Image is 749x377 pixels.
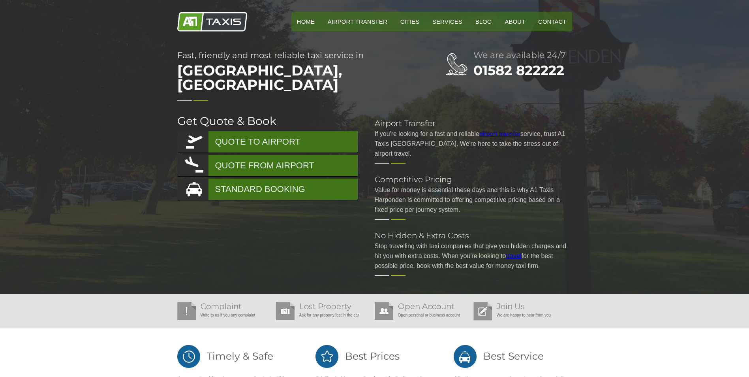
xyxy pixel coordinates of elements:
a: QUOTE TO AIRPORT [177,131,358,153]
a: Open Account [398,302,454,311]
a: Airport Transfer [322,12,393,31]
h2: No Hidden & Extra Costs [375,232,572,239]
img: Join Us [473,302,492,320]
h2: Best Service [454,344,572,368]
a: STANDARD BOOKING [177,179,358,200]
img: A1 Taxis [177,12,247,32]
a: QUOTE FROM AIRPORT [177,155,358,176]
p: Value for money is essential these days and this is why A1 Taxis Harpenden is committed to offeri... [375,185,572,215]
h1: Fast, friendly and most reliable taxi service in [177,51,414,96]
h2: Airport Transfer [375,119,572,127]
img: Complaint [177,302,196,320]
p: Stop travelling with taxi companies that give you hidden charges and hit you with extra costs. Wh... [375,241,572,271]
p: Ask for any property lost in the car [276,310,371,320]
p: Write to us if you any complaint [177,310,272,320]
h2: Best Prices [315,344,434,368]
a: Lost Property [299,302,351,311]
p: Open personal or business account [375,310,469,320]
a: 01582 822222 [473,62,564,79]
span: [GEOGRAPHIC_DATA], [GEOGRAPHIC_DATA] [177,59,414,96]
a: Cities [395,12,425,31]
a: Join Us [497,302,525,311]
h2: Timely & Safe [177,344,296,368]
p: We are happy to hear from you [473,310,568,320]
a: Blog [470,12,497,31]
img: Lost Property [276,302,295,320]
a: About [499,12,531,31]
h2: Get Quote & Book [177,115,359,126]
h2: We are available 24/7 [473,51,572,60]
a: HOME [291,12,320,31]
a: Services [427,12,468,31]
a: travel [506,253,522,259]
a: airport transfer [479,130,520,137]
h2: Competitive Pricing [375,175,572,183]
a: Contact [533,12,572,31]
img: Open Account [375,302,393,320]
p: If you're looking for a fast and reliable service, trust A1 Taxis [GEOGRAPHIC_DATA]. We're here t... [375,129,572,158]
a: Complaint [201,302,242,311]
